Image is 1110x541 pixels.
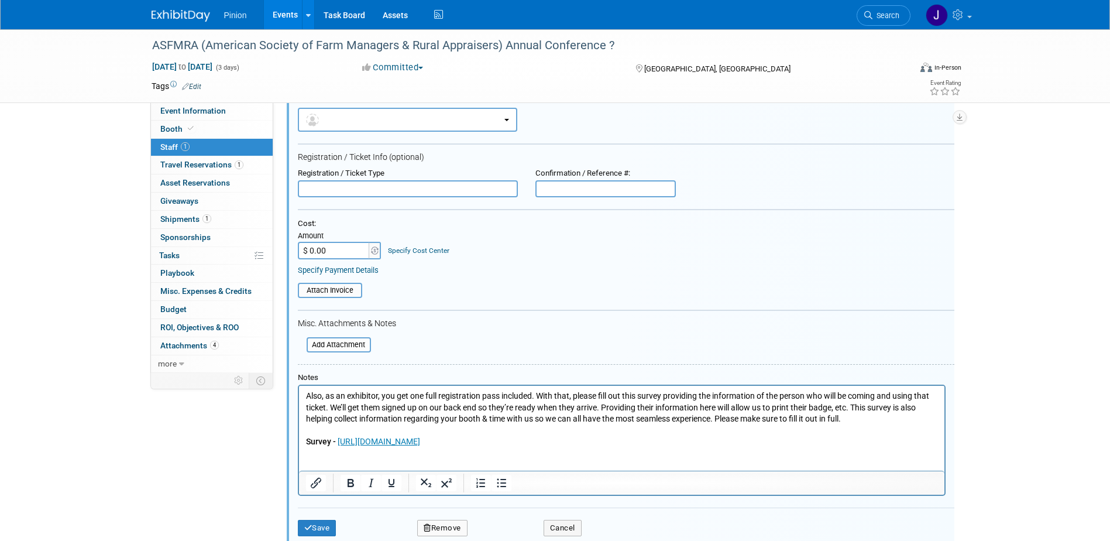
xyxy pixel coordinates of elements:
span: Sponsorships [160,232,211,242]
button: Committed [358,61,428,74]
a: Staff1 [151,139,273,156]
i: Booth reservation complete [188,125,194,132]
button: Bullet list [492,475,511,491]
span: ROI, Objectives & ROO [160,323,239,332]
span: [GEOGRAPHIC_DATA], [GEOGRAPHIC_DATA] [644,64,791,73]
a: Specify Payment Details [298,266,379,275]
td: Tags [152,80,201,92]
span: Playbook [160,268,194,278]
iframe: Rich Text Area [299,386,944,471]
a: Event Information [151,102,273,120]
div: Cost: [298,219,954,229]
button: Superscript [437,475,456,491]
span: (3 days) [215,64,239,71]
span: Booth [160,124,196,133]
span: Staff [160,142,190,152]
span: 1 [202,214,211,223]
img: ExhibitDay [152,10,210,22]
a: Edit [182,83,201,91]
div: Registration / Ticket Type [298,169,518,179]
span: Tasks [159,251,180,260]
div: Confirmation / Reference #: [535,169,676,179]
div: Event Rating [929,80,961,86]
button: Bold [341,475,360,491]
img: Format-Inperson.png [920,63,932,72]
div: Amount [298,231,383,242]
span: more [158,359,177,368]
button: Numbered list [471,475,491,491]
a: Shipments1 [151,211,273,228]
span: to [177,62,188,71]
span: [DATE] [DATE] [152,61,213,72]
a: Search [857,5,910,26]
span: Misc. Expenses & Credits [160,286,252,296]
span: Search [872,11,899,20]
span: Event Information [160,106,226,115]
a: Sponsorships [151,229,273,246]
a: ROI, Objectives & ROO [151,319,273,337]
span: Budget [160,304,187,314]
div: Notes [298,373,946,383]
span: 1 [235,160,243,169]
a: Booth [151,121,273,138]
a: Playbook [151,265,273,282]
a: Giveaways [151,193,273,210]
a: Tasks [151,247,273,265]
span: 1 [181,142,190,151]
span: Shipments [160,214,211,224]
td: Toggle Event Tabs [249,373,273,388]
button: Cancel [544,520,582,536]
div: Registration / Ticket Info (optional) [298,152,954,163]
span: 4 [210,341,219,350]
span: Attachments [160,341,219,350]
td: Personalize Event Tab Strip [229,373,249,388]
a: Attachments4 [151,337,273,355]
a: Specify Cost Center [388,246,449,255]
span: Pinion [224,11,247,20]
a: Misc. Expenses & Credits [151,283,273,300]
a: Travel Reservations1 [151,156,273,174]
button: Insert/edit link [306,475,326,491]
span: Giveaways [160,196,198,206]
button: Underline [382,475,401,491]
a: Asset Reservations [151,174,273,192]
img: Jennifer Plumisto [926,4,948,26]
a: Budget [151,301,273,319]
span: Travel Reservations [160,160,243,169]
span: Asset Reservations [160,178,230,187]
div: Misc. Attachments & Notes [298,319,954,329]
button: Save [298,520,336,536]
button: Subscript [416,475,436,491]
button: Italic [361,475,381,491]
div: Event Format [841,61,962,78]
div: ASFMRA (American Society of Farm Managers & Rural Appraisers) Annual Conference ? [148,35,893,56]
a: more [151,355,273,373]
div: In-Person [934,63,961,72]
button: Remove [417,520,468,536]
